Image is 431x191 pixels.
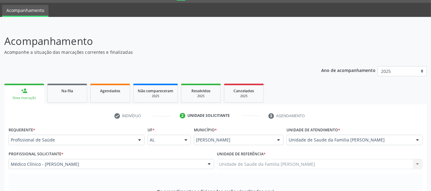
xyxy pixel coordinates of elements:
[11,161,202,167] span: Médico Clínico - [PERSON_NAME]
[217,149,266,159] label: Unidade de referência
[234,88,254,94] span: Cancelados
[11,137,132,143] span: Profissional de Saúde
[289,137,410,143] span: Unidade de Saude da Familia [PERSON_NAME]
[4,49,300,55] p: Acompanhe a situação das marcações correntes e finalizadas
[150,137,178,143] span: AL
[4,34,300,49] p: Acompanhamento
[9,149,63,159] label: Profissional Solicitante
[138,88,173,94] span: Não compareceram
[9,125,35,135] label: Requerente
[194,125,217,135] label: Município
[2,5,48,17] a: Acompanhamento
[100,88,120,94] span: Agendados
[148,125,155,135] label: UF
[187,113,230,118] div: Unidade solicitante
[287,125,340,135] label: Unidade de atendimento
[191,88,210,94] span: Resolvidos
[138,94,173,98] div: 2025
[9,96,40,100] div: Nova marcação
[196,137,271,143] span: [PERSON_NAME]
[229,94,259,98] div: 2025
[321,66,375,74] p: Ano de acompanhamento
[61,88,73,94] span: Na fila
[21,87,28,94] div: person_add
[186,94,216,98] div: 2025
[180,113,185,118] div: 2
